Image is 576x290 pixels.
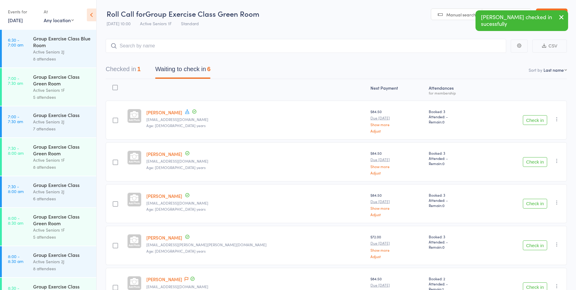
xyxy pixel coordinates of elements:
[475,10,568,31] div: [PERSON_NAME] checked in sucessfully
[8,146,24,155] time: 7:30 - 8:00 am
[429,119,481,124] span: Remain:
[146,285,366,289] small: gvmaher@gmail.com
[146,243,366,247] small: dr.jill.gordon@gmail.com
[33,265,91,272] div: 8 attendees
[370,171,424,175] a: Adjust
[33,35,91,48] div: Group Exercise Class Blue Room
[146,117,366,122] small: alexchantillys@yahoo.com.au
[2,30,96,67] a: 6:30 -7:00 amGroup Exercise Class Blue RoomActive Seniors 2J8 attendees
[370,192,424,216] div: $84.50
[2,176,96,207] a: 7:30 -8:00 amGroup Exercise ClassActive Seniors 2J6 attendees
[8,114,23,124] time: 7:00 - 7:30 am
[523,240,547,250] button: Check in
[8,254,23,264] time: 8:00 - 8:30 am
[155,63,210,79] button: Waiting to check in6
[33,125,91,132] div: 7 attendees
[146,165,206,170] span: Age: [DEMOGRAPHIC_DATA] years
[529,67,542,73] label: Sort by
[429,161,481,166] span: Remain:
[2,138,96,176] a: 7:30 -8:00 amGroup Exercise Class Green RoomActive Seniors 1F8 attendees
[207,66,210,72] div: 6
[370,206,424,210] a: Show more
[2,68,96,106] a: 7:00 -7:30 amGroup Exercise Class Green RoomActive Seniors 1F5 attendees
[429,276,481,281] span: Booked: 2
[8,37,23,47] time: 6:30 - 7:00 am
[429,239,481,244] span: Attended: -
[44,17,74,23] div: Any location
[8,17,23,23] a: [DATE]
[146,248,206,254] span: Age: [DEMOGRAPHIC_DATA] years
[442,203,445,208] span: 0
[368,82,426,98] div: Next Payment
[8,7,38,17] div: Events for
[33,94,91,101] div: 5 attendees
[370,157,424,162] small: Due [DATE]
[146,234,182,241] a: [PERSON_NAME]
[146,206,206,212] span: Age: [DEMOGRAPHIC_DATA] years
[370,123,424,126] a: Show more
[33,188,91,195] div: Active Seniors 2J
[2,208,96,246] a: 8:00 -8:30 amGroup Exercise Class Green RoomActive Seniors 1F5 attendees
[106,39,506,53] input: Search by name
[370,241,424,245] small: Due [DATE]
[429,192,481,198] span: Booked: 3
[44,7,74,17] div: At
[532,40,567,53] button: CSV
[146,123,206,128] span: Age: [DEMOGRAPHIC_DATA] years
[137,66,141,72] div: 1
[146,201,366,205] small: sankarc76@gmail.com
[146,159,366,163] small: Mythilychand5@gmail.com
[429,91,481,95] div: for membership
[33,226,91,233] div: Active Seniors 1F
[33,143,91,157] div: Group Exercise Class Green Room
[146,151,182,157] a: [PERSON_NAME]
[429,150,481,156] span: Booked: 3
[2,246,96,277] a: 8:00 -8:30 amGroup Exercise ClassActive Seniors 2J8 attendees
[370,254,424,258] a: Adjust
[370,164,424,168] a: Show more
[442,161,445,166] span: 0
[33,118,91,125] div: Active Seniors 2J
[370,283,424,287] small: Due [DATE]
[8,184,24,194] time: 7:30 - 8:00 am
[33,195,91,202] div: 6 attendees
[429,203,481,208] span: Remain:
[8,216,23,225] time: 8:00 - 8:30 am
[107,20,131,26] span: [DATE] 10:00
[429,156,481,161] span: Attended: -
[33,251,91,258] div: Group Exercise Class
[33,181,91,188] div: Group Exercise Class
[146,109,182,116] a: [PERSON_NAME]
[544,67,564,73] div: Last name
[442,244,445,250] span: 0
[146,276,182,282] a: [PERSON_NAME]
[33,157,91,164] div: Active Seniors 1F
[33,55,91,62] div: 8 attendees
[429,281,481,286] span: Attended: -
[523,115,547,125] button: Check in
[33,73,91,87] div: Group Exercise Class Green Room
[370,212,424,216] a: Adjust
[33,258,91,265] div: Active Seniors 2J
[146,193,182,199] a: [PERSON_NAME]
[33,112,91,118] div: Group Exercise Class
[33,164,91,171] div: 8 attendees
[429,234,481,239] span: Booked: 3
[429,244,481,250] span: Remain:
[8,76,23,85] time: 7:00 - 7:30 am
[442,119,445,124] span: 0
[2,106,96,137] a: 7:00 -7:30 amGroup Exercise ClassActive Seniors 2J7 attendees
[426,82,483,98] div: Atten­dances
[33,48,91,55] div: Active Seniors 2J
[33,233,91,240] div: 5 attendees
[33,87,91,94] div: Active Seniors 1F
[370,109,424,133] div: $84.50
[145,9,259,19] span: Group Exercise Class Green Room
[370,129,424,133] a: Adjust
[446,12,476,18] span: Manual search
[429,114,481,119] span: Attended: -
[429,198,481,203] span: Attended: -
[523,157,547,167] button: Check in
[370,116,424,120] small: Due [DATE]
[429,109,481,114] span: Booked: 3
